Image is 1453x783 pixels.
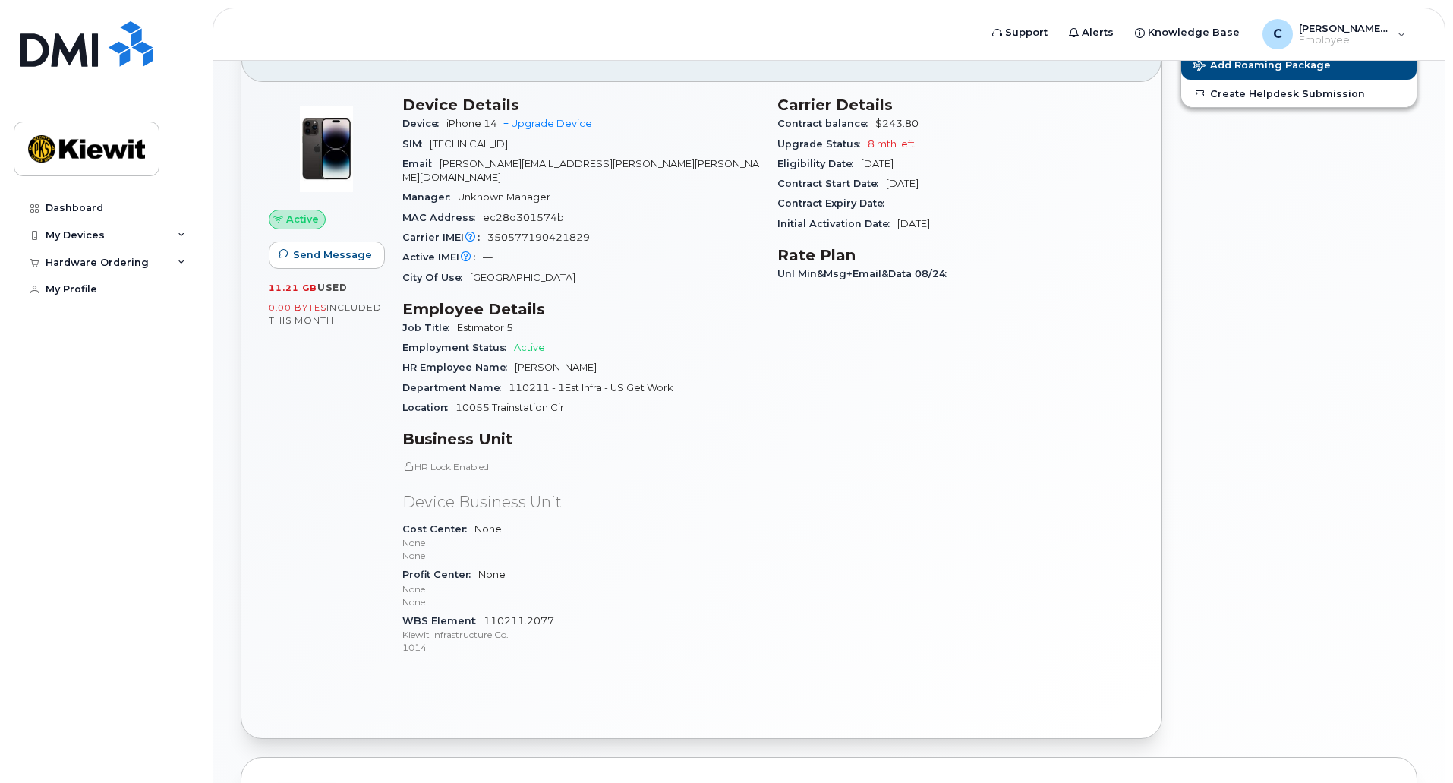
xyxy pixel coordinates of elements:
span: [GEOGRAPHIC_DATA] [470,272,575,283]
span: Unl Min&Msg+Email&Data 08/24 [777,268,954,279]
span: Contract Expiry Date [777,197,892,209]
span: Knowledge Base [1148,25,1240,40]
a: Knowledge Base [1124,17,1250,48]
span: used [317,282,348,293]
span: HR Employee Name [402,362,515,373]
span: Employee [1299,34,1390,46]
h3: Device Details [402,96,759,114]
span: Eligibility Date [777,158,861,169]
p: None [402,549,759,562]
span: Employment Status [402,342,514,353]
span: 350577190421829 [487,232,590,243]
a: + Upgrade Device [503,118,592,129]
span: None [402,523,759,563]
span: [DATE] [886,178,919,189]
span: C [1273,25,1282,43]
span: [PERSON_NAME].[PERSON_NAME] [1299,22,1390,34]
p: Kiewit Infrastructure Co. [402,628,759,641]
span: Active IMEI [402,251,483,263]
h3: Business Unit [402,430,759,448]
p: None [402,536,759,549]
span: Upgrade Status [777,138,868,150]
span: Contract balance [777,118,875,129]
span: [TECHNICAL_ID] [430,138,508,150]
a: Support [982,17,1058,48]
span: SIM [402,138,430,150]
div: Chris.Otey [1252,19,1417,49]
span: ec28d301574b [483,212,564,223]
span: Department Name [402,382,509,393]
span: Job Title [402,322,457,333]
span: — [483,251,493,263]
button: Send Message [269,242,385,269]
span: Active [286,212,319,226]
a: Create Helpdesk Submission [1181,80,1417,107]
h3: Carrier Details [777,96,1134,114]
p: None [402,595,759,608]
span: Add Roaming Package [1193,59,1331,74]
span: MAC Address [402,212,483,223]
span: Manager [402,191,458,203]
span: Alerts [1082,25,1114,40]
p: Device Business Unit [402,491,759,513]
h3: Employee Details [402,300,759,318]
span: Support [1005,25,1048,40]
iframe: Messenger Launcher [1387,717,1442,772]
span: None [402,569,759,608]
span: Unknown Manager [458,191,550,203]
span: Email [402,158,440,169]
a: Alerts [1058,17,1124,48]
button: Add Roaming Package [1181,49,1417,80]
span: iPhone 14 [446,118,497,129]
span: Device [402,118,446,129]
img: image20231002-3703462-njx0qo.jpeg [281,103,372,194]
span: WBS Element [402,615,484,627]
span: 110211 - 1Est Infra - US Get Work [509,382,673,393]
p: 1014 [402,641,759,654]
span: Send Message [293,248,372,262]
span: 0.00 Bytes [269,302,326,313]
span: Contract Start Date [777,178,886,189]
span: [PERSON_NAME] [515,362,597,373]
span: 110211.2077 [402,615,759,655]
span: Carrier IMEI [402,232,487,243]
span: 8 mth left [868,138,915,150]
p: HR Lock Enabled [402,460,759,473]
span: $243.80 [875,118,919,129]
span: Location [402,402,455,413]
span: [PERSON_NAME][EMAIL_ADDRESS][PERSON_NAME][PERSON_NAME][DOMAIN_NAME] [402,158,759,183]
span: Active [514,342,545,353]
p: None [402,583,759,595]
span: 11.21 GB [269,283,317,293]
span: [DATE] [897,218,930,229]
h3: Rate Plan [777,246,1134,264]
span: Profit Center [402,569,478,580]
span: City Of Use [402,272,470,283]
span: [DATE] [861,158,894,169]
span: Estimator 5 [457,322,513,333]
span: 10055 Trainstation Cir [455,402,564,413]
span: Cost Center [402,523,474,535]
span: Initial Activation Date [777,218,897,229]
